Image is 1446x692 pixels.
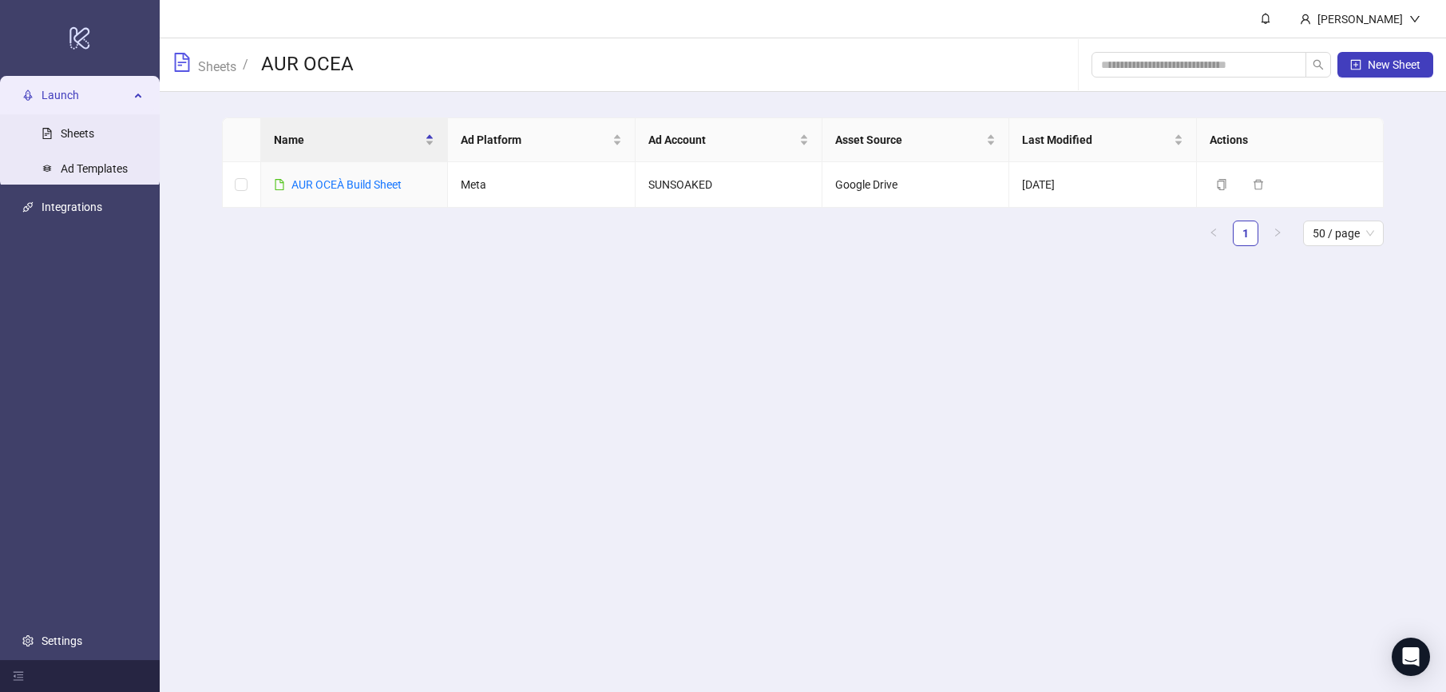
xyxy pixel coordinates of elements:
[822,118,1009,162] th: Asset Source
[42,201,102,213] a: Integrations
[42,79,129,111] span: Launch
[1009,118,1196,162] th: Last Modified
[1265,221,1290,246] button: right
[1303,221,1384,246] div: Page Size
[1201,221,1226,246] li: Previous Page
[1233,221,1258,246] li: 1
[274,131,422,149] span: Name
[1260,13,1271,24] span: bell
[461,131,608,149] span: Ad Platform
[13,670,24,682] span: menu-fold
[61,162,128,175] a: Ad Templates
[636,162,822,208] td: SUNSOAKED
[274,179,285,190] span: file
[1313,59,1324,70] span: search
[1197,118,1384,162] th: Actions
[22,89,34,101] span: rocket
[835,131,983,149] span: Asset Source
[1234,221,1258,245] a: 1
[1368,58,1420,71] span: New Sheet
[261,52,354,78] h3: AUR OCEA
[1209,228,1218,237] span: left
[1409,14,1420,25] span: down
[822,162,1009,208] td: Google Drive
[648,131,796,149] span: Ad Account
[1350,59,1361,70] span: plus-square
[1392,638,1430,676] div: Open Intercom Messenger
[243,52,248,78] li: /
[448,162,635,208] td: Meta
[1337,52,1433,78] button: New Sheet
[61,127,94,140] a: Sheets
[1311,10,1409,28] div: [PERSON_NAME]
[291,178,402,191] a: AUR OCEÀ Build Sheet
[1273,228,1282,237] span: right
[1265,221,1290,246] li: Next Page
[1022,131,1170,149] span: Last Modified
[1009,162,1196,208] td: [DATE]
[1201,221,1226,246] button: left
[261,118,448,162] th: Name
[172,53,192,72] span: file-text
[195,57,240,74] a: Sheets
[1253,179,1264,190] span: delete
[1313,221,1374,245] span: 50 / page
[1300,14,1311,25] span: user
[1216,179,1227,190] span: copy
[636,118,822,162] th: Ad Account
[42,634,82,647] a: Settings
[448,118,635,162] th: Ad Platform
